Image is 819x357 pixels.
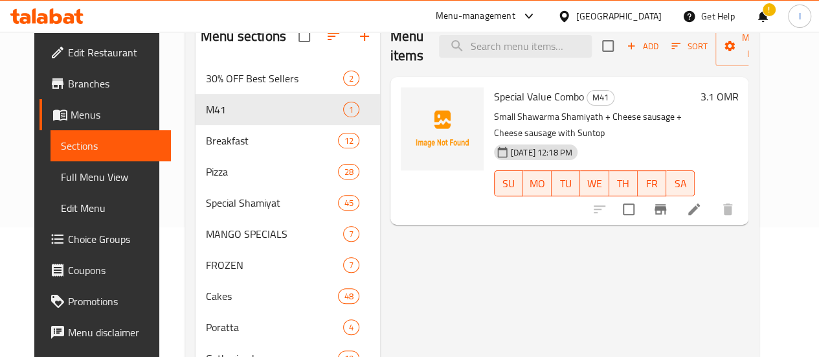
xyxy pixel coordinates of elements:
div: [GEOGRAPHIC_DATA] [576,9,662,23]
div: Menu-management [436,8,515,24]
span: Menu disclaimer [68,325,161,340]
button: delete [712,194,743,225]
div: 30% OFF Best Sellers2 [196,63,380,94]
button: Manage items [715,26,802,66]
button: SU [494,170,523,196]
a: Edit menu item [686,202,702,217]
span: Menus [71,107,161,122]
a: Edit Menu [50,192,171,224]
span: 2 [344,73,359,85]
span: 28 [339,166,358,178]
div: items [338,133,359,148]
a: Full Menu View [50,161,171,192]
div: items [338,195,359,211]
div: items [343,226,359,242]
div: Cakes48 [196,281,380,312]
span: SA [671,174,690,193]
h6: 3.1 OMR [700,87,738,106]
div: items [343,102,359,117]
span: Sort sections [318,21,349,52]
span: M41 [587,90,614,105]
span: Full Menu View [61,169,161,185]
span: Sort [671,39,707,54]
a: Choice Groups [39,224,171,255]
span: Promotions [68,294,161,309]
span: TU [557,174,575,193]
button: WE [580,170,609,196]
div: FROZEN7 [196,249,380,281]
div: Breakfast12 [196,125,380,156]
span: Branches [68,76,161,91]
button: Branch-specific-item [645,194,676,225]
span: [DATE] 12:18 PM [506,146,578,159]
a: Menus [39,99,171,130]
a: Promotions [39,286,171,317]
h2: Menu items [390,27,424,65]
span: MANGO SPECIALS [206,226,343,242]
div: M41 [587,90,614,106]
span: Pizza [206,164,338,179]
img: Special Value Combo [401,87,484,170]
span: Breakfast [206,133,338,148]
span: FR [643,174,661,193]
span: 30% OFF Best Sellers [206,71,343,86]
span: Select to update [615,196,642,223]
button: TH [609,170,638,196]
button: Sort [668,36,710,56]
span: Coupons [68,262,161,278]
span: Sections [61,138,161,154]
div: Special Shamiyat45 [196,187,380,218]
span: TH [614,174,633,193]
span: Edit Restaurant [68,45,161,60]
span: Special Shamiyat [206,195,338,211]
div: MANGO SPECIALS7 [196,218,380,249]
span: Manage items [726,30,792,62]
div: items [338,288,359,304]
span: Sort items [663,36,715,56]
a: Coupons [39,255,171,286]
button: Add [622,36,663,56]
div: items [343,319,359,335]
div: Pizza28 [196,156,380,187]
button: FR [638,170,666,196]
span: 7 [344,228,359,240]
div: Poratta4 [196,312,380,343]
span: Select section [594,32,622,60]
span: Edit Menu [61,200,161,216]
span: Poratta [206,319,343,335]
div: items [343,257,359,273]
div: items [338,164,359,179]
button: SA [666,170,695,196]
span: Special Value Combo [494,87,584,106]
div: M411 [196,94,380,125]
p: Small Shawarma Shamiyath + Cheese sausage + Cheese sausage with Suntop [494,109,695,141]
span: SU [500,174,518,193]
h2: Menu sections [201,27,286,46]
span: 45 [339,197,358,209]
div: Cakes [206,288,338,304]
span: Add [625,39,660,54]
button: TU [552,170,580,196]
span: 4 [344,321,359,334]
span: FROZEN [206,257,343,273]
span: 7 [344,259,359,271]
a: Sections [50,130,171,161]
a: Edit Restaurant [39,37,171,68]
span: I [798,9,800,23]
span: Select all sections [291,23,318,50]
span: 48 [339,290,358,303]
button: MO [523,170,552,196]
span: 1 [344,104,359,116]
a: Menu disclaimer [39,317,171,348]
span: WE [585,174,603,193]
div: M41 [206,102,343,117]
span: MO [528,174,546,193]
a: Branches [39,68,171,99]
